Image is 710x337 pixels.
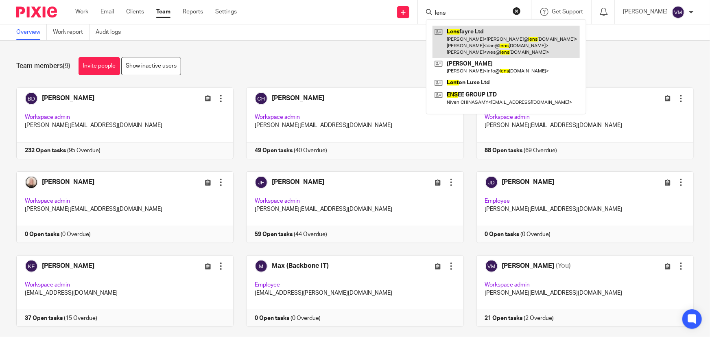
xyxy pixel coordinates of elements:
p: [PERSON_NAME] [623,8,668,16]
a: Audit logs [96,24,127,40]
a: Settings [215,8,237,16]
a: Reports [183,8,203,16]
button: Clear [513,7,521,15]
img: Pixie [16,7,57,18]
a: Work [75,8,88,16]
a: Invite people [79,57,120,75]
span: (9) [63,63,70,69]
a: Email [100,8,114,16]
a: Overview [16,24,47,40]
input: Search [434,10,507,17]
img: svg%3E [672,6,685,19]
span: Get Support [552,9,583,15]
h1: Team members [16,62,70,70]
a: Work report [53,24,90,40]
a: Clients [126,8,144,16]
a: Team [156,8,170,16]
a: Show inactive users [121,57,181,75]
